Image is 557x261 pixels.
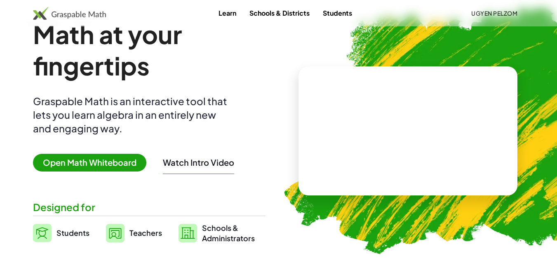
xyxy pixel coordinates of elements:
[163,157,234,168] button: Watch Intro Video
[106,223,162,243] a: Teachers
[465,6,524,21] button: Ugyen Pelzom
[202,223,255,243] span: Schools & Administrators
[33,19,266,81] h1: Math at your fingertips
[33,154,146,172] span: Open Math Whiteboard
[179,223,255,243] a: Schools &Administrators
[243,5,316,21] a: Schools & Districts
[316,5,359,21] a: Students
[212,5,243,21] a: Learn
[33,224,52,242] img: svg%3e
[129,228,162,237] span: Teachers
[471,9,517,17] span: Ugyen Pelzom
[33,200,266,214] div: Designed for
[33,94,231,135] div: Graspable Math is an interactive tool that lets you learn algebra in an entirely new and engaging...
[56,228,89,237] span: Students
[346,100,470,162] video: What is this? This is dynamic math notation. Dynamic math notation plays a central role in how Gr...
[33,159,153,167] a: Open Math Whiteboard
[106,224,125,242] img: svg%3e
[179,224,197,242] img: svg%3e
[33,223,89,243] a: Students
